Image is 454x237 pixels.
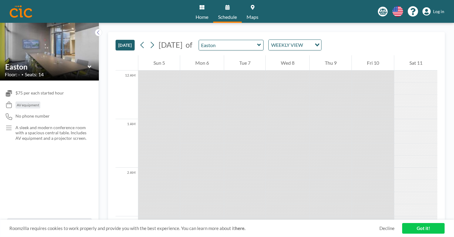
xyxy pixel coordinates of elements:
[305,41,311,49] input: Search for option
[218,15,237,19] span: Schedule
[138,55,180,70] div: Sun 5
[17,103,39,107] span: AV equipment
[402,223,445,234] a: Got it!
[422,7,444,16] a: Log in
[224,55,265,70] div: Tue 7
[5,62,88,71] input: Easton
[180,55,224,70] div: Mon 6
[22,73,23,77] span: •
[5,71,20,77] span: Floor: -
[7,218,92,230] button: All resources
[116,70,138,119] div: 12 AM
[433,9,444,14] span: Log in
[310,55,351,70] div: Thu 9
[25,71,44,77] span: Seats: 14
[116,168,138,216] div: 2 AM
[15,125,87,141] p: A sleek and modern conference room with a spacious central table. Includes AV equipment and a pro...
[269,40,321,50] div: Search for option
[394,55,437,70] div: Sat 11
[235,225,245,231] a: here.
[15,90,64,96] span: $75 per each started hour
[266,55,309,70] div: Wed 8
[270,41,304,49] span: WEEKLY VIEW
[159,40,183,49] span: [DATE]
[196,15,208,19] span: Home
[247,15,258,19] span: Maps
[15,113,50,119] span: No phone number
[116,119,138,168] div: 1 AM
[379,225,395,231] a: Decline
[116,40,135,50] button: [DATE]
[352,55,394,70] div: Fri 10
[9,225,379,231] span: Roomzilla requires cookies to work properly and provide you with the best experience. You can lea...
[10,5,32,18] img: organization-logo
[186,40,192,50] span: of
[199,40,257,50] input: Easton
